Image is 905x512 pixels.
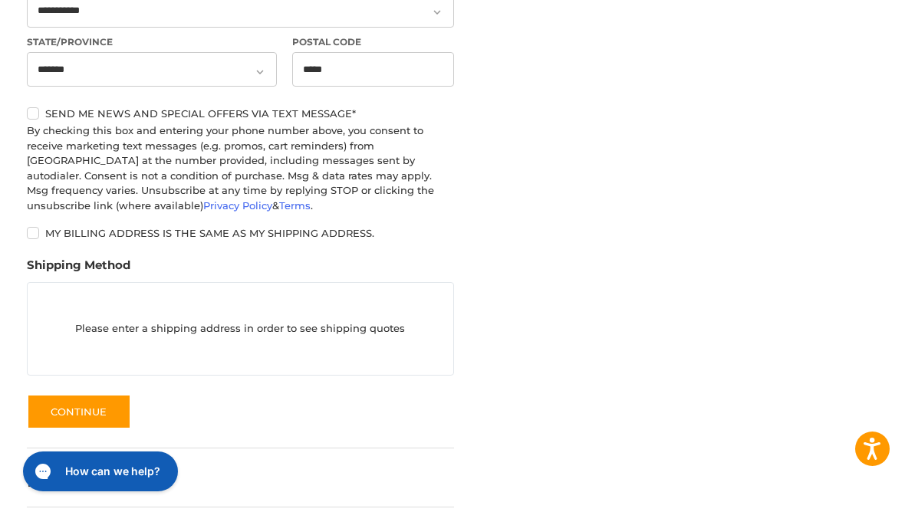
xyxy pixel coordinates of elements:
p: Please enter a shipping address in order to see shipping quotes [28,313,454,343]
button: Continue [27,394,131,429]
div: By checking this box and entering your phone number above, you consent to receive marketing text ... [27,123,455,213]
label: Send me news and special offers via text message* [27,107,455,120]
iframe: Gorgias live chat messenger [15,446,183,497]
label: State/Province [27,35,278,49]
a: Privacy Policy [203,199,272,212]
a: Terms [279,199,311,212]
label: Postal Code [292,35,454,49]
label: My billing address is the same as my shipping address. [27,227,455,239]
legend: Shipping Method [27,257,130,281]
